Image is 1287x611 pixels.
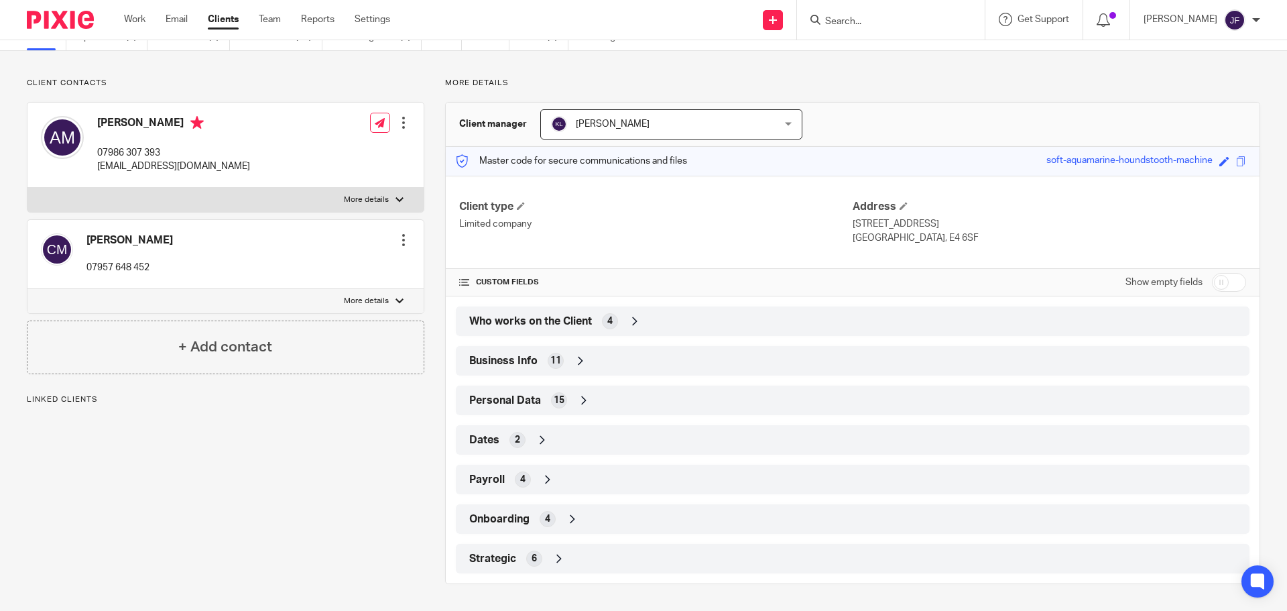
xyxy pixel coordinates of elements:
[259,13,281,26] a: Team
[469,512,530,526] span: Onboarding
[515,433,520,447] span: 2
[459,200,853,214] h4: Client type
[86,261,173,274] p: 07957 648 452
[545,512,550,526] span: 4
[1046,154,1213,169] div: soft-aquamarine-houndstooth-machine
[1224,9,1245,31] img: svg%3E
[853,231,1246,245] p: [GEOGRAPHIC_DATA], E4 6SF
[41,116,84,159] img: svg%3E
[469,394,541,408] span: Personal Data
[166,13,188,26] a: Email
[469,354,538,368] span: Business Info
[41,233,73,266] img: svg%3E
[86,233,173,247] h4: [PERSON_NAME]
[469,315,592,329] span: Who works on the Client
[208,13,239,26] a: Clients
[27,78,424,89] p: Client contacts
[576,119,650,129] span: [PERSON_NAME]
[1018,15,1069,24] span: Get Support
[469,552,516,566] span: Strategic
[853,217,1246,231] p: [STREET_ADDRESS]
[97,146,250,160] p: 07986 307 393
[456,154,687,168] p: Master code for secure communications and files
[532,552,537,565] span: 6
[607,315,613,328] span: 4
[27,11,94,29] img: Pixie
[301,13,334,26] a: Reports
[459,277,853,288] h4: CUSTOM FIELDS
[97,160,250,173] p: [EMAIL_ADDRESS][DOMAIN_NAME]
[178,337,272,357] h4: + Add contact
[190,116,204,129] i: Primary
[469,473,505,487] span: Payroll
[124,13,145,26] a: Work
[853,200,1246,214] h4: Address
[459,117,527,131] h3: Client manager
[344,195,389,205] p: More details
[520,473,526,486] span: 4
[344,296,389,307] p: More details
[1125,276,1203,289] label: Show empty fields
[355,13,390,26] a: Settings
[469,433,499,447] span: Dates
[551,116,567,132] img: svg%3E
[824,16,944,28] input: Search
[445,78,1260,89] p: More details
[554,394,564,407] span: 15
[97,116,250,133] h4: [PERSON_NAME]
[1144,13,1217,26] p: [PERSON_NAME]
[550,354,561,368] span: 11
[27,394,424,405] p: Linked clients
[459,217,853,231] p: Limited company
